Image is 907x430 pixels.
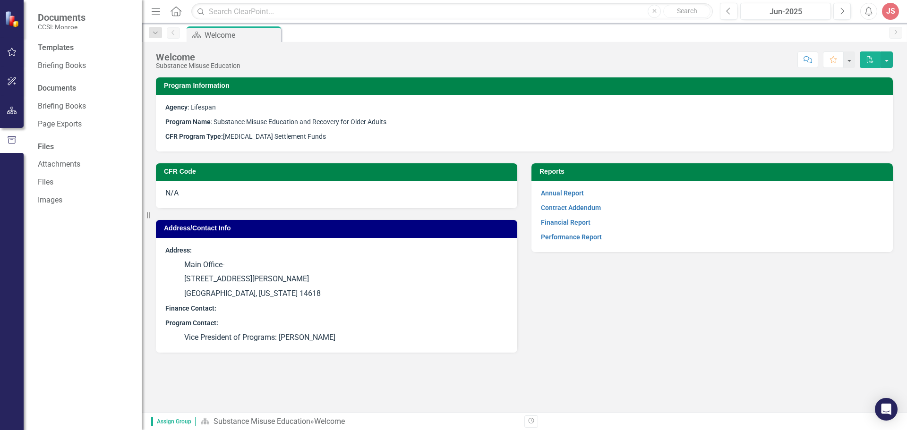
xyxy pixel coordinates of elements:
[165,304,214,312] strong: Finance Contact
[156,52,240,62] div: Welcome
[214,417,310,426] a: Substance Misuse Education
[165,287,508,301] p: [GEOGRAPHIC_DATA], [US_STATE] 14618
[165,258,508,272] p: Main Office-
[165,103,216,111] span: : Lifespan
[38,60,132,71] a: Briefing Books
[151,417,196,426] span: Assign Group
[165,118,211,126] strong: Program Name
[314,417,345,426] div: Welcome
[875,398,898,421] div: Open Intercom Messenger
[38,142,132,152] div: Files
[38,119,132,130] a: Page Exports
[156,62,240,69] div: Substance Misuse Education
[541,219,590,226] a: Financial Report
[38,159,132,170] a: Attachments
[165,272,508,287] p: [STREET_ADDRESS][PERSON_NAME]
[38,83,132,94] div: Documents
[744,6,828,17] div: Jun-2025
[165,319,218,327] strong: Program Contact:
[38,23,86,31] small: CCSI: Monroe
[677,7,697,15] span: Search
[38,177,132,188] a: Files
[165,330,508,343] p: Vice President of Programs: [PERSON_NAME]
[164,82,888,89] h3: Program Information
[165,133,326,140] span: [MEDICAL_DATA] Settlement Funds
[165,246,192,254] strong: Address:
[200,416,517,427] div: »
[38,101,132,112] a: Briefing Books
[5,11,21,27] img: ClearPoint Strategy
[165,133,223,140] strong: CFR Program Type:
[38,12,86,23] span: Documents
[541,189,584,197] a: Annual Report
[882,3,899,20] button: JS
[541,204,601,211] a: Contract Addendum
[541,233,602,241] a: Performance Report
[38,42,132,53] div: Templates
[165,118,386,126] span: : Substance Misuse Education and Recovery for Older Adults
[164,225,513,232] h3: Address/Contact Info
[740,3,831,20] button: Jun-2025
[38,195,132,206] a: Images
[191,3,713,20] input: Search ClearPoint...
[165,103,188,111] strong: Agency
[214,304,216,312] strong: :
[205,29,279,41] div: Welcome
[164,168,513,175] h3: CFR Code
[663,5,710,18] button: Search
[165,188,179,197] span: N/A
[539,168,888,175] h3: Reports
